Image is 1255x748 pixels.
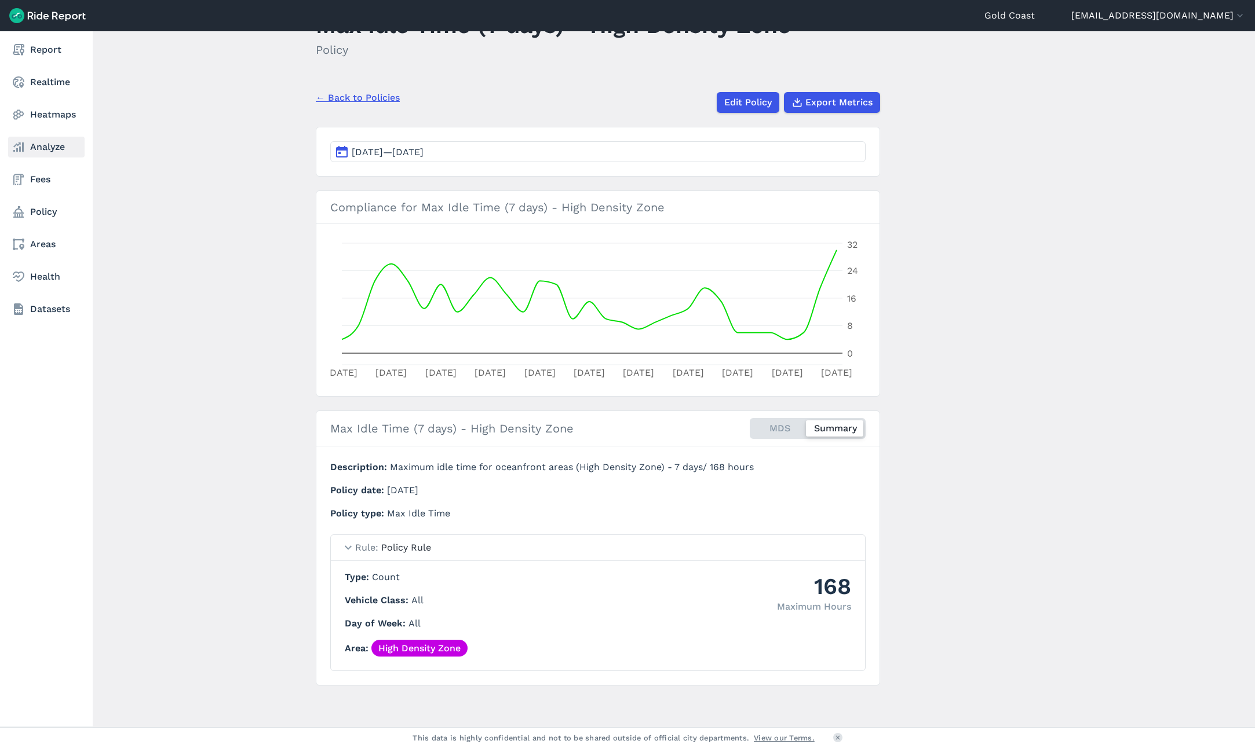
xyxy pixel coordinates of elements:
[475,367,506,378] tspan: [DATE]
[345,618,408,629] span: Day of Week
[754,732,815,743] a: View our Terms.
[355,542,381,553] span: Rule
[8,137,85,157] a: Analyze
[425,367,457,378] tspan: [DATE]
[777,570,851,602] div: 168
[722,367,753,378] tspan: [DATE]
[411,595,424,606] span: All
[8,104,85,125] a: Heatmaps
[326,367,357,378] tspan: [DATE]
[8,201,85,222] a: Policy
[330,141,866,162] button: [DATE]—[DATE]
[345,643,371,654] span: Area
[847,239,858,250] tspan: 32
[330,508,387,519] span: Policy type
[847,265,858,276] tspan: 24
[777,600,851,614] div: Maximum Hours
[847,320,853,331] tspan: 8
[352,146,424,157] span: [DATE]—[DATE]
[387,485,418,496] span: [DATE]
[345,595,411,606] span: Vehicle Class
[984,9,1035,23] a: Gold Coast
[330,461,390,472] span: Description
[623,367,654,378] tspan: [DATE]
[9,8,86,23] img: Ride Report
[390,461,754,472] span: Maximum idle time for oceanfront areas (High Density Zone) - 7 days/ 168 hours
[371,640,468,657] a: High Density Zone
[805,96,873,109] span: Export Metrics
[8,39,85,60] a: Report
[821,367,852,378] tspan: [DATE]
[330,485,387,496] span: Policy date
[717,92,779,113] a: Edit Policy
[316,41,791,58] h2: Policy
[316,191,880,223] h3: Compliance for Max Idle Time (7 days) - High Density Zone
[8,72,85,93] a: Realtime
[847,348,853,359] tspan: 0
[772,367,803,378] tspan: [DATE]
[331,535,865,561] summary: RulePolicy Rule
[8,266,85,287] a: Health
[375,367,407,378] tspan: [DATE]
[316,91,400,105] a: ← Back to Policies
[673,367,704,378] tspan: [DATE]
[372,571,400,582] span: Count
[408,618,421,629] span: All
[847,293,856,304] tspan: 16
[524,367,556,378] tspan: [DATE]
[8,234,85,255] a: Areas
[574,367,605,378] tspan: [DATE]
[8,169,85,190] a: Fees
[381,542,431,553] span: Policy Rule
[387,508,450,519] span: Max Idle Time
[8,299,85,320] a: Datasets
[1071,9,1246,23] button: [EMAIL_ADDRESS][DOMAIN_NAME]
[784,92,880,113] button: Export Metrics
[345,571,372,582] span: Type
[330,420,574,437] h2: Max Idle Time (7 days) - High Density Zone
